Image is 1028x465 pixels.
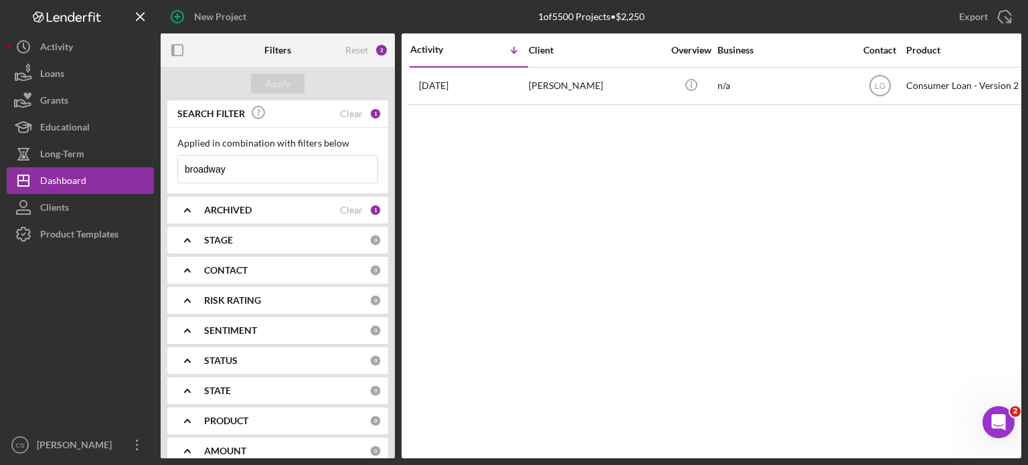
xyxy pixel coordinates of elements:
div: Activity [40,33,73,64]
div: 2 [375,43,388,57]
button: CS[PERSON_NAME] [7,432,154,458]
text: LG [874,82,885,91]
div: Clear [340,205,363,215]
b: ARCHIVED [204,205,252,215]
div: Clients [40,194,69,224]
div: 0 [369,415,381,427]
span: 2 [1010,406,1021,417]
div: n/a [717,68,851,104]
div: 0 [369,355,381,367]
div: 0 [369,385,381,397]
button: Grants [7,87,154,114]
b: STAGE [204,235,233,246]
button: Long-Term [7,141,154,167]
b: RISK RATING [204,295,261,306]
b: Filters [264,45,291,56]
button: Apply [251,74,305,94]
div: Applied in combination with filters below [177,138,378,149]
div: New Project [194,3,246,30]
div: Overview [666,45,716,56]
button: Clients [7,194,154,221]
iframe: Intercom live chat [982,406,1015,438]
b: AMOUNT [204,446,246,456]
div: Product Templates [40,221,118,251]
div: Activity [410,44,469,55]
div: Client [529,45,663,56]
b: PRODUCT [204,415,248,426]
div: 0 [369,234,381,246]
div: Loans [40,60,64,90]
div: [PERSON_NAME] [33,432,120,462]
button: Loans [7,60,154,87]
div: 0 [369,294,381,306]
button: Educational [7,114,154,141]
button: Export [946,3,1021,30]
button: Dashboard [7,167,154,194]
button: Product Templates [7,221,154,248]
b: CONTACT [204,265,248,276]
div: Dashboard [40,167,86,197]
div: Long-Term [40,141,84,171]
div: Export [959,3,988,30]
div: 1 [369,108,381,120]
div: Apply [266,74,290,94]
div: Contact [855,45,905,56]
div: 1 [369,204,381,216]
div: 0 [369,324,381,337]
button: New Project [161,3,260,30]
time: 2025-08-11 19:32 [419,80,448,91]
div: 0 [369,445,381,457]
b: SENTIMENT [204,325,257,336]
div: Reset [345,45,368,56]
div: Business [717,45,851,56]
button: Activity [7,33,154,60]
b: STATE [204,385,231,396]
div: 0 [369,264,381,276]
b: SEARCH FILTER [177,108,245,119]
text: CS [15,442,24,449]
b: STATUS [204,355,238,366]
div: Clear [340,108,363,119]
div: Grants [40,87,68,117]
div: Educational [40,114,90,144]
div: 1 of 5500 Projects • $2,250 [538,11,645,22]
div: [PERSON_NAME] [529,68,663,104]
